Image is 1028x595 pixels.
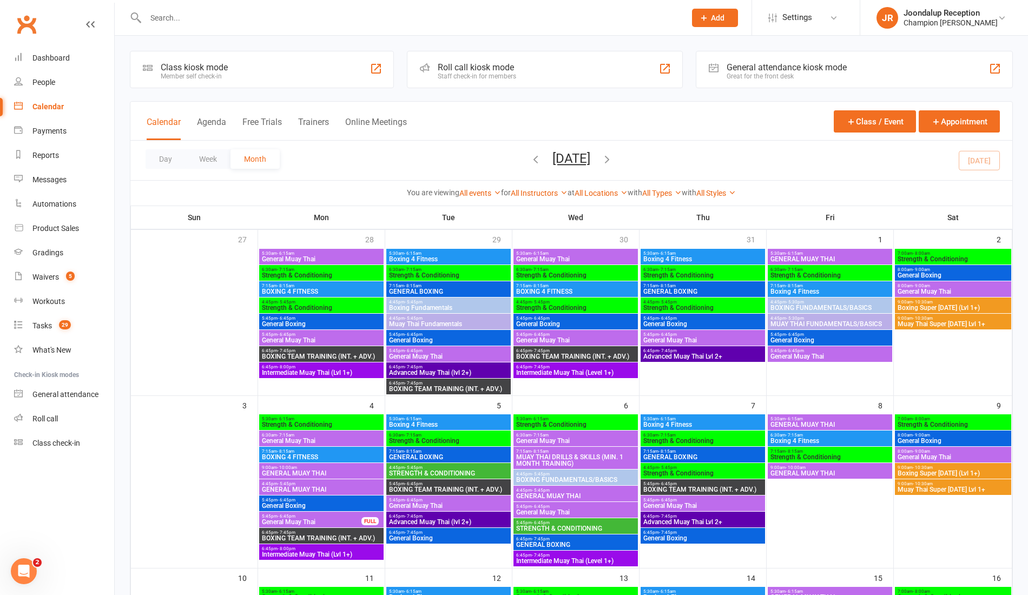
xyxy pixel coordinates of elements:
[643,283,763,288] span: 7:15am
[261,321,381,327] span: General Boxing
[692,9,738,27] button: Add
[897,465,1009,470] span: 9:00am
[261,288,381,295] span: BOXING 4 FITNESS
[388,454,509,460] span: GENERAL BOXING
[897,272,1009,279] span: General Boxing
[897,438,1009,444] span: General Boxing
[388,300,509,305] span: 4:45pm
[405,365,423,369] span: - 7:45pm
[643,470,763,477] span: Strength & Conditioning
[658,283,676,288] span: - 8:15am
[532,348,550,353] span: - 7:45pm
[516,369,636,376] span: Intermediate Muay Thai (Level 1+)
[405,332,423,337] span: - 6:45pm
[786,449,803,454] span: - 8:15am
[14,192,114,216] a: Automations
[643,337,763,343] span: General Muay Thai
[261,251,381,256] span: 5:30am
[59,320,71,329] span: 29
[405,348,423,353] span: - 6:45pm
[277,267,294,272] span: - 7:15am
[261,416,381,421] span: 5:30am
[388,381,509,386] span: 6:45pm
[897,300,1009,305] span: 9:00am
[407,188,459,197] strong: You are viewing
[14,265,114,289] a: Waivers 5
[261,465,381,470] span: 9:00am
[33,558,42,567] span: 2
[516,316,636,321] span: 5:45pm
[643,332,763,337] span: 5:45pm
[878,396,893,414] div: 8
[32,390,98,399] div: General attendance
[405,481,423,486] span: - 6:45pm
[32,297,65,306] div: Workouts
[643,300,763,305] span: 4:45pm
[897,470,1009,477] span: Boxing Super [DATE] (Lvl 1+)
[32,102,64,111] div: Calendar
[770,353,890,360] span: General Muay Thai
[897,321,1009,327] span: Muay Thai Super [DATE] Lvl 1+
[385,206,512,229] th: Tue
[643,316,763,321] span: 5:45pm
[261,438,381,444] span: General Muay Thai
[770,283,890,288] span: 7:15am
[370,396,385,414] div: 4
[277,283,294,288] span: - 8:15am
[643,288,763,295] span: GENERAL BOXING
[897,454,1009,460] span: General Muay Thai
[197,117,226,140] button: Agenda
[388,416,509,421] span: 5:30am
[643,251,763,256] span: 5:30am
[388,332,509,337] span: 5:45pm
[531,449,549,454] span: - 8:15am
[388,305,509,311] span: Boxing Fundamentals
[711,14,724,22] span: Add
[516,472,636,477] span: 4:45pm
[277,251,294,256] span: - 6:15am
[388,251,509,256] span: 5:30am
[186,149,230,169] button: Week
[897,449,1009,454] span: 8:00am
[913,316,933,321] span: - 10:30am
[913,416,930,421] span: - 8:00am
[388,481,509,486] span: 5:45pm
[405,381,423,386] span: - 7:45pm
[786,316,804,321] span: - 5:30pm
[32,321,52,330] div: Tasks
[643,454,763,460] span: GENERAL BOXING
[131,206,258,229] th: Sun
[782,5,812,30] span: Settings
[261,256,381,262] span: General Muay Thai
[643,267,763,272] span: 6:30am
[261,332,381,337] span: 5:45pm
[14,338,114,362] a: What's New
[388,369,509,376] span: Advanced Muay Thai (lvl 2+)
[643,465,763,470] span: 4:45pm
[643,353,763,360] span: Advanced Muay Thai Lvl 2+
[278,348,295,353] span: - 7:45pm
[913,433,930,438] span: - 9:00am
[516,256,636,262] span: General Muay Thai
[897,256,1009,262] span: Strength & Conditioning
[161,72,228,80] div: Member self check-in
[516,337,636,343] span: General Muay Thai
[14,289,114,314] a: Workouts
[405,300,423,305] span: - 5:45pm
[904,18,998,28] div: Champion [PERSON_NAME]
[897,305,1009,311] span: Boxing Super [DATE] (Lvl 1+)
[532,332,550,337] span: - 6:45pm
[388,421,509,428] span: Boxing 4 Fitness
[904,8,998,18] div: Joondalup Reception
[643,449,763,454] span: 7:15am
[628,188,642,197] strong: with
[516,251,636,256] span: 5:30am
[786,416,803,421] span: - 6:15am
[531,416,549,421] span: - 6:15am
[516,477,636,483] span: BOXING FUNDAMENTALS/BASICS
[770,454,890,460] span: Strength & Conditioning
[14,46,114,70] a: Dashboard
[624,396,639,414] div: 6
[658,251,676,256] span: - 6:15am
[388,272,509,279] span: Strength & Conditioning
